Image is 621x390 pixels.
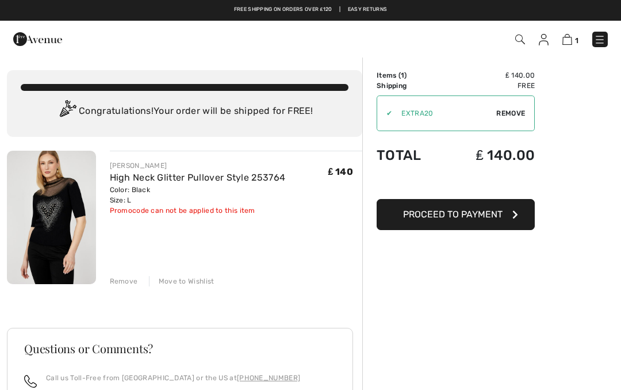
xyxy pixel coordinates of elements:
td: Shipping [377,81,444,91]
td: Items ( ) [377,70,444,81]
button: Proceed to Payment [377,199,535,230]
input: Promo code [392,96,496,131]
td: Free [444,81,535,91]
span: 1 [401,71,404,79]
img: Menu [594,34,605,45]
div: [PERSON_NAME] [110,160,286,171]
td: ₤ 140.00 [444,136,535,175]
div: Congratulations! Your order will be shipped for FREE! [21,100,348,123]
img: My Info [539,34,549,45]
span: | [339,6,340,14]
span: 1 [575,36,578,45]
a: 1 [562,32,578,46]
a: High Neck Glitter Pullover Style 253764 [110,172,286,183]
span: ₤ 140 [328,166,353,177]
div: Remove [110,276,138,286]
a: Easy Returns [348,6,388,14]
td: Total [377,136,444,175]
img: High Neck Glitter Pullover Style 253764 [7,151,96,284]
div: Color: Black Size: L [110,185,286,205]
img: 1ère Avenue [13,28,62,51]
div: Promocode can not be applied to this item [110,205,286,216]
span: Remove [496,108,525,118]
img: call [24,375,37,388]
div: Move to Wishlist [149,276,214,286]
img: Search [515,35,525,44]
iframe: PayPal [377,175,535,195]
td: ₤ 140.00 [444,70,535,81]
div: ✔ [377,108,392,118]
p: Call us Toll-Free from [GEOGRAPHIC_DATA] or the US at [46,373,300,383]
span: Proceed to Payment [403,209,503,220]
a: [PHONE_NUMBER] [237,374,300,382]
img: Congratulation2.svg [56,100,79,123]
img: Shopping Bag [562,34,572,45]
a: 1ère Avenue [13,33,62,44]
h3: Questions or Comments? [24,343,336,354]
a: Free shipping on orders over ₤120 [234,6,332,14]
